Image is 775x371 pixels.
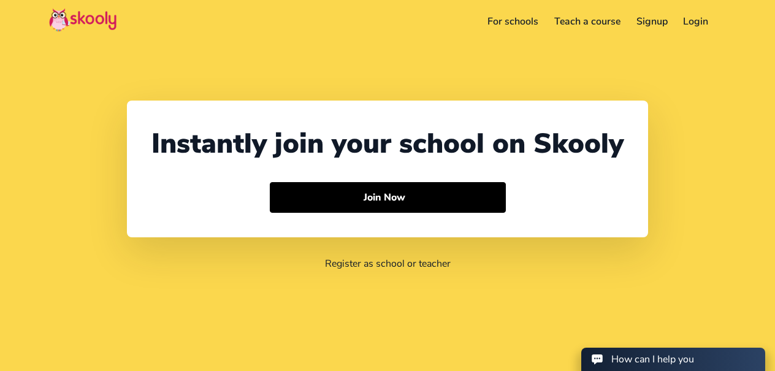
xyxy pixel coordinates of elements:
[480,12,547,31] a: For schools
[49,8,116,32] img: Skooly
[675,12,716,31] a: Login
[546,12,628,31] a: Teach a course
[325,257,451,270] a: Register as school or teacher
[628,12,676,31] a: Signup
[270,182,506,213] button: Join Now
[151,125,624,163] div: Instantly join your school on Skooly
